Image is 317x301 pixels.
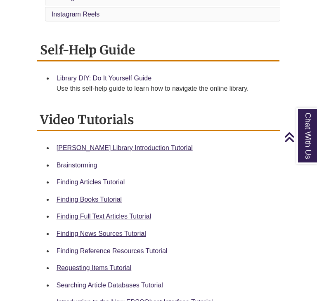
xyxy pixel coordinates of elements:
[57,230,146,237] a: Finding News Sources Tutorial
[57,162,97,169] a: Brainstorming
[57,144,193,151] a: [PERSON_NAME] Library Introduction Tutorial
[57,264,131,271] a: Requesting Items Tutorial
[57,282,163,289] a: Searching Article Databases Tutorial
[57,247,168,254] a: Finding Reference Resources Tutorial
[52,11,100,18] a: Instagram Reels
[37,40,279,61] h2: Self-Help Guide
[284,132,315,143] a: Back to Top
[57,84,273,94] div: Use this self-help guide to learn how to navigate the online library.
[57,75,151,82] a: Library DIY: Do It Yourself Guide
[57,213,151,220] a: Finding Full Text Articles Tutorial
[57,196,122,203] a: Finding Books Tutorial
[57,179,125,186] a: Finding Articles Tutorial
[37,109,280,131] h2: Video Tutorials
